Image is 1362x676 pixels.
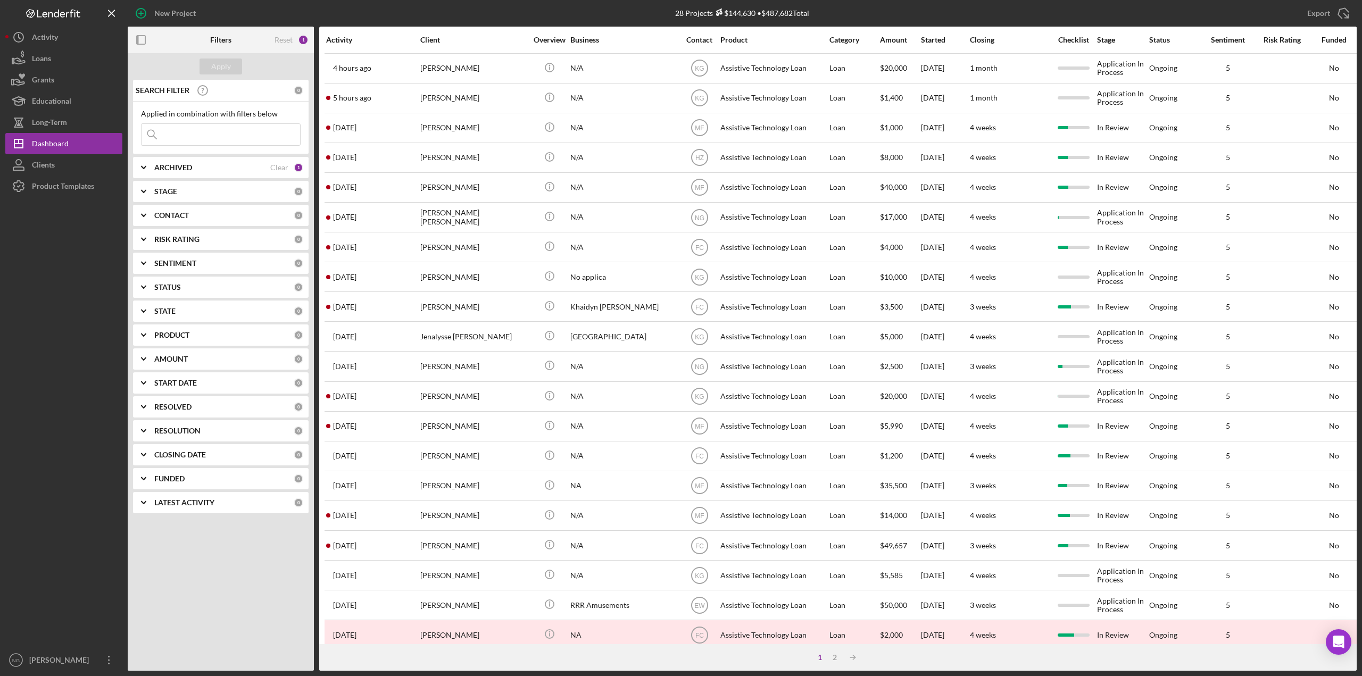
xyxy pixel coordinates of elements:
div: N/A [570,203,677,231]
div: 5 [1201,94,1255,102]
div: [GEOGRAPHIC_DATA] [570,322,677,350]
div: Loans [32,48,51,72]
div: Client [420,36,527,44]
time: 4 weeks [970,182,996,191]
b: AMOUNT [154,355,188,363]
a: Educational [5,90,122,112]
div: 0 [294,235,303,244]
div: Loan [829,54,879,82]
div: Loan [829,531,879,560]
div: Category [829,36,879,44]
b: CLOSING DATE [154,450,206,459]
b: LATEST ACTIVITY [154,498,214,507]
text: MF [695,184,704,191]
div: Assistive Technology Loan [720,263,827,291]
div: N/A [570,233,677,261]
div: N/A [570,442,677,470]
div: Loan [829,322,879,350]
div: Status [1149,36,1200,44]
div: No [1310,332,1358,341]
div: Assistive Technology Loan [720,173,827,202]
time: 4 weeks [970,153,996,162]
time: 2025-09-04 23:20 [333,452,356,460]
span: $4,000 [880,243,903,252]
div: 0 [294,187,303,196]
button: Clients [5,154,122,176]
div: Application In Process [1097,54,1148,82]
div: [PERSON_NAME] [420,442,527,470]
text: KG [695,273,704,281]
b: STATE [154,307,176,315]
div: Ongoing [1149,303,1177,311]
div: No [1310,481,1358,490]
div: Ongoing [1149,243,1177,252]
text: KG [695,65,704,72]
div: N/A [570,114,677,142]
text: MF [695,423,704,430]
span: $1,000 [880,123,903,132]
div: Loan [829,293,879,321]
div: No [1310,94,1358,102]
div: Grants [32,69,54,93]
button: Grants [5,69,122,90]
div: Loan [829,442,879,470]
div: 0 [294,426,303,436]
div: No [1310,273,1358,281]
div: Assistive Technology Loan [720,293,827,321]
div: Started [921,36,969,44]
text: FC [695,303,704,311]
div: 5 [1201,452,1255,460]
text: NG [695,363,704,371]
time: 2025-09-05 15:52 [333,332,356,341]
div: Apply [211,59,231,74]
div: Ongoing [1149,64,1177,72]
div: Risk Rating [1256,36,1309,44]
div: Ongoing [1149,153,1177,162]
div: [PERSON_NAME] [420,502,527,530]
div: N/A [570,502,677,530]
span: $10,000 [880,272,907,281]
div: Application In Process [1097,203,1148,231]
div: N/A [570,352,677,380]
div: In Review [1097,293,1148,321]
div: In Review [1097,144,1148,172]
div: 0 [294,330,303,340]
time: 4 weeks [970,421,996,430]
div: 5 [1201,303,1255,311]
span: $17,000 [880,212,907,221]
span: $20,000 [880,63,907,72]
div: Assistive Technology Loan [720,442,827,470]
div: Clients [32,154,55,178]
b: SENTIMENT [154,259,196,268]
div: In Review [1097,412,1148,440]
div: Funded [1310,36,1358,44]
time: 4 weeks [970,243,996,252]
span: $20,000 [880,391,907,400]
span: $49,657 [880,541,907,550]
div: [DATE] [921,114,969,142]
button: Loans [5,48,122,69]
div: [PERSON_NAME] [420,352,527,380]
a: Activity [5,27,122,48]
text: KG [695,95,704,102]
b: START DATE [154,379,197,387]
div: Contact [679,36,719,44]
div: [DATE] [921,263,969,291]
div: Loan [829,144,879,172]
div: [DATE] [921,144,969,172]
div: Long-Term [32,112,67,136]
div: Loan [829,382,879,411]
div: Assistive Technology Loan [720,54,827,82]
div: 5 [1201,362,1255,371]
button: Dashboard [5,133,122,154]
div: [DATE] [921,322,969,350]
button: Export [1297,3,1357,24]
div: 0 [294,258,303,268]
div: Application In Process [1097,84,1148,112]
div: In Review [1097,442,1148,470]
div: Amount [880,36,920,44]
div: No [1310,362,1358,371]
div: Application In Process [1097,382,1148,411]
span: $40,000 [880,182,907,191]
div: No applica [570,263,677,291]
